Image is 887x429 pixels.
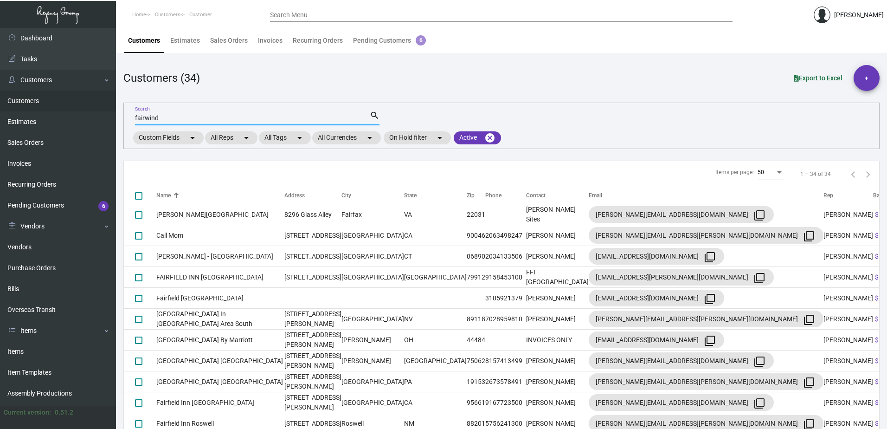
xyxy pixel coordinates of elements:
span: Customers [155,12,180,18]
div: [EMAIL_ADDRESS][DOMAIN_NAME] [596,249,717,264]
div: [PERSON_NAME] [834,10,884,20]
td: [STREET_ADDRESS] [284,267,341,288]
div: Rep [823,191,873,200]
td: [PERSON_NAME] [823,371,873,392]
td: FFI [GEOGRAPHIC_DATA] [526,267,589,288]
td: [PERSON_NAME] [823,309,873,330]
td: [GEOGRAPHIC_DATA] [341,371,404,392]
td: 8296 Glass Alley [284,204,341,225]
div: Zip [467,191,475,200]
td: 8157413499 [485,351,526,371]
div: Invoices [258,36,283,45]
td: 89118 [467,309,485,330]
td: [GEOGRAPHIC_DATA] [404,267,467,288]
button: Previous page [846,167,861,182]
div: 1 – 34 of 34 [800,170,831,178]
mat-icon: arrow_drop_down [364,132,375,143]
td: [PERSON_NAME] [526,371,589,392]
td: [PERSON_NAME] Sites [526,204,589,225]
td: [GEOGRAPHIC_DATA] [341,225,404,246]
td: 75062 [467,351,485,371]
td: FAIRFIELD INN [GEOGRAPHIC_DATA] [156,267,284,288]
td: 79912 [467,267,485,288]
div: Contact [526,191,546,200]
button: Next page [861,167,875,182]
mat-icon: filter_none [704,335,715,346]
td: 2673578491 [485,371,526,392]
mat-icon: filter_none [803,314,815,325]
div: [PERSON_NAME][EMAIL_ADDRESS][PERSON_NAME][DOMAIN_NAME] [596,374,816,389]
mat-icon: filter_none [704,252,715,263]
div: Estimates [170,36,200,45]
td: 06890 [467,246,485,267]
th: Email [589,187,823,204]
div: Address [284,191,341,200]
td: [PERSON_NAME] [823,225,873,246]
td: 3105921379 [485,288,526,309]
td: [GEOGRAPHIC_DATA] [341,267,404,288]
mat-icon: filter_none [704,293,715,305]
td: [STREET_ADDRESS][PERSON_NAME] [284,392,341,413]
td: [GEOGRAPHIC_DATA] By Marriott [156,330,284,351]
td: [PERSON_NAME] [823,351,873,371]
mat-icon: arrow_drop_down [434,132,445,143]
td: [PERSON_NAME] [823,267,873,288]
div: Phone [485,191,501,200]
td: 90046 [467,225,485,246]
div: [PERSON_NAME][EMAIL_ADDRESS][DOMAIN_NAME] [596,353,767,368]
td: [PERSON_NAME] [526,288,589,309]
mat-icon: filter_none [754,210,765,221]
div: City [341,191,404,200]
mat-icon: arrow_drop_down [294,132,305,143]
div: [PERSON_NAME][EMAIL_ADDRESS][DOMAIN_NAME] [596,207,767,222]
td: [STREET_ADDRESS] [284,246,341,267]
td: Fairfield Inn [GEOGRAPHIC_DATA] [156,392,284,413]
td: 44484 [467,330,485,351]
div: Recurring Orders [293,36,343,45]
mat-icon: filter_none [803,231,815,242]
td: PA [404,371,467,392]
div: [EMAIL_ADDRESS][DOMAIN_NAME] [596,291,717,305]
div: City [341,191,351,200]
div: Current version: [4,408,51,417]
td: [PERSON_NAME] [823,204,873,225]
img: admin@bootstrapmaster.com [814,6,830,23]
div: Items per page: [715,168,754,176]
mat-icon: cancel [484,132,495,143]
td: [GEOGRAPHIC_DATA] [341,309,404,330]
td: [GEOGRAPHIC_DATA] [404,351,467,371]
div: Phone [485,191,526,200]
div: Customers (34) [123,70,200,86]
mat-icon: filter_none [803,377,815,388]
mat-icon: filter_none [754,356,765,367]
mat-chip: All Tags [259,131,311,144]
div: Zip [467,191,485,200]
span: Customer [189,12,212,18]
td: [PERSON_NAME] [823,288,873,309]
td: [PERSON_NAME] - [GEOGRAPHIC_DATA] [156,246,284,267]
div: [PERSON_NAME][EMAIL_ADDRESS][DOMAIN_NAME] [596,395,767,410]
td: [GEOGRAPHIC_DATA] [GEOGRAPHIC_DATA] [156,351,284,371]
td: [PERSON_NAME] [526,351,589,371]
td: [PERSON_NAME] [823,246,873,267]
td: VA [404,204,467,225]
span: Home [132,12,146,18]
td: [STREET_ADDRESS][PERSON_NAME] [284,351,341,371]
td: [PERSON_NAME] [823,392,873,413]
td: CA [404,392,467,413]
td: [GEOGRAPHIC_DATA] In [GEOGRAPHIC_DATA] Area South [156,309,284,330]
mat-select: Items per page: [758,169,784,176]
mat-icon: filter_none [754,398,765,409]
td: [STREET_ADDRESS][PERSON_NAME] [284,371,341,392]
mat-icon: arrow_drop_down [241,132,252,143]
td: 7028959810 [485,309,526,330]
div: Pending Customers [353,36,426,45]
td: 2034133506 [485,246,526,267]
td: OH [404,330,467,351]
td: [PERSON_NAME] [341,330,404,351]
div: Address [284,191,305,200]
td: [GEOGRAPHIC_DATA] [GEOGRAPHIC_DATA] [156,371,284,392]
td: [PERSON_NAME] [526,225,589,246]
td: [PERSON_NAME] [526,246,589,267]
td: 95661 [467,392,485,413]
